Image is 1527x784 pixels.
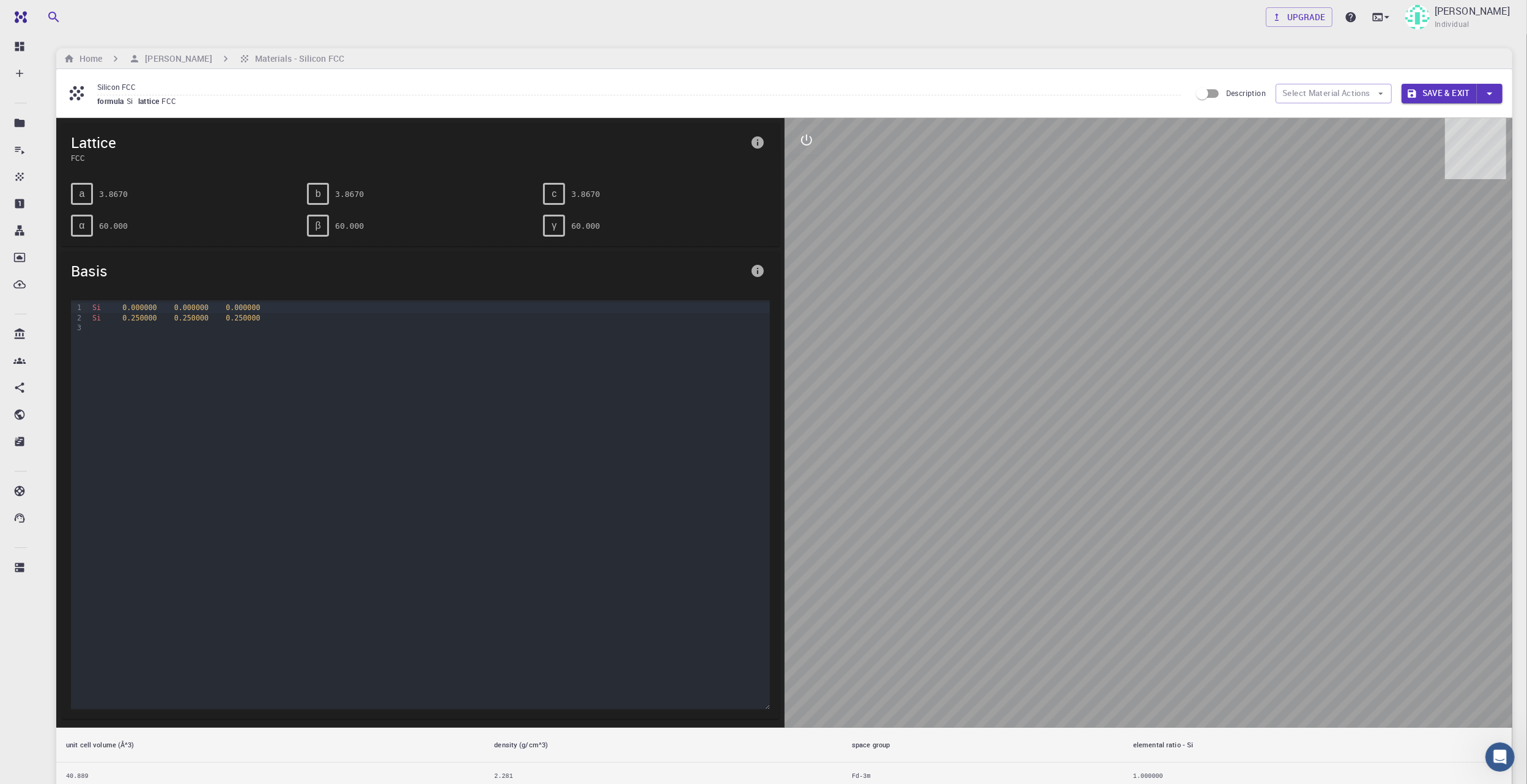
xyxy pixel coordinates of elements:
[127,96,138,106] span: Si
[1402,84,1477,103] button: Save & Exit
[552,188,556,199] span: c
[140,52,212,65] h6: [PERSON_NAME]
[122,314,157,322] span: 0.250000
[99,215,128,237] pre: 60.000
[161,96,181,106] span: FCC
[1123,728,1512,763] th: elemental ratio - Si
[745,130,770,155] button: info
[122,303,157,312] span: 0.000000
[745,259,770,283] button: info
[97,96,127,106] span: formula
[571,215,600,237] pre: 60.000
[71,133,745,152] span: Lattice
[1266,7,1333,27] a: Upgrade
[1485,742,1515,772] iframe: Intercom live chat
[335,183,364,205] pre: 3.8670
[316,220,321,231] span: β
[79,220,84,231] span: α
[571,183,600,205] pre: 3.8670
[23,9,73,20] span: Wsparcie
[226,314,260,322] span: 0.250000
[61,52,347,65] nav: breadcrumb
[552,220,556,231] span: γ
[174,314,209,322] span: 0.250000
[79,188,85,199] span: a
[75,52,102,65] h6: Home
[71,261,745,281] span: Basis
[138,96,162,106] span: lattice
[92,314,101,322] span: Si
[316,188,321,199] span: b
[1276,84,1392,103] button: Select Material Actions
[250,52,344,65] h6: Materials - Silicon FCC
[71,152,745,163] span: FCC
[1435,18,1470,31] span: Individual
[56,728,484,763] th: unit cell volume (Å^3)
[1405,5,1430,29] img: Oskar Nowak
[99,183,128,205] pre: 3.8670
[484,728,842,763] th: density (g/cm^3)
[1226,88,1266,98] span: Description
[71,303,83,312] div: 1
[335,215,364,237] pre: 60.000
[842,728,1123,763] th: space group
[226,303,260,312] span: 0.000000
[174,303,209,312] span: 0.000000
[71,323,83,333] div: 3
[1435,4,1510,18] p: [PERSON_NAME]
[92,303,101,312] span: Si
[10,11,27,23] img: logo
[71,313,83,323] div: 2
